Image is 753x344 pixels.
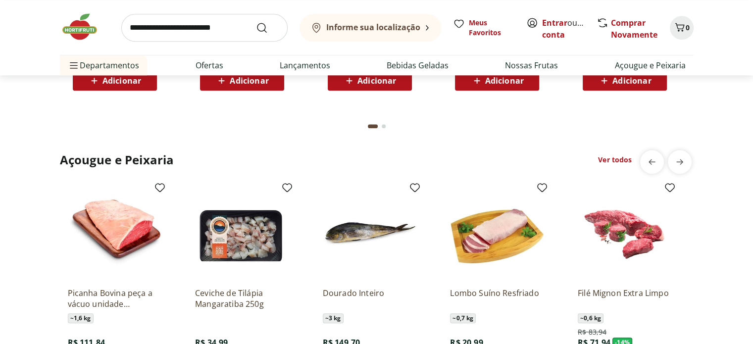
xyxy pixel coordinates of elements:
span: Adicionar [612,77,651,85]
a: Dourado Inteiro [323,288,417,309]
a: Ceviche de Tilápia Mangaratiba 250g [195,288,289,309]
a: Lançamentos [280,59,330,71]
button: previous [640,150,664,174]
img: Hortifruti [60,12,109,42]
span: Adicionar [102,77,141,85]
span: R$ 83,94 [578,327,606,337]
button: Adicionar [73,71,157,91]
a: Filé Mignon Extra Limpo [578,288,672,309]
span: Adicionar [485,77,524,85]
a: Lombo Suíno Resfriado [450,288,544,309]
button: Informe sua localização [300,14,441,42]
a: Açougue e Peixaria [614,59,685,71]
span: ~ 0,6 kg [578,313,603,323]
img: Lombo Suíno Resfriado [450,186,544,280]
button: next [668,150,692,174]
button: Carrinho [670,16,694,40]
span: 0 [686,23,690,32]
button: Adicionar [583,71,667,91]
span: Adicionar [230,77,268,85]
button: Menu [68,53,80,77]
b: Informe sua localização [326,22,420,33]
img: Picanha Bovina peça a vácuo unidade aproximadamente 1,6kg [68,186,162,280]
span: ~ 1,6 kg [68,313,94,323]
a: Nossas Frutas [505,59,558,71]
input: search [121,14,288,42]
img: Ceviche de Tilápia Mangaratiba 250g [195,186,289,280]
span: Meus Favoritos [469,18,514,38]
a: Ofertas [196,59,223,71]
a: Picanha Bovina peça a vácuo unidade aproximadamente 1,6kg [68,288,162,309]
img: Filé Mignon Extra Limpo [578,186,672,280]
a: Meus Favoritos [453,18,514,38]
button: Submit Search [256,22,280,34]
button: Current page from fs-carousel [366,114,380,138]
a: Criar conta [542,17,597,40]
button: Adicionar [200,71,284,91]
span: Adicionar [357,77,396,85]
button: Adicionar [455,71,539,91]
span: ou [542,17,586,41]
a: Ver todos [598,155,632,165]
a: Comprar Novamente [611,17,657,40]
img: Dourado Inteiro [323,186,417,280]
a: Bebidas Geladas [387,59,449,71]
span: ~ 0,7 kg [450,313,476,323]
span: ~ 3 kg [323,313,344,323]
button: Adicionar [328,71,412,91]
button: Go to page 2 from fs-carousel [380,114,388,138]
span: Departamentos [68,53,139,77]
a: Entrar [542,17,567,28]
h2: Açougue e Peixaria [60,152,174,168]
